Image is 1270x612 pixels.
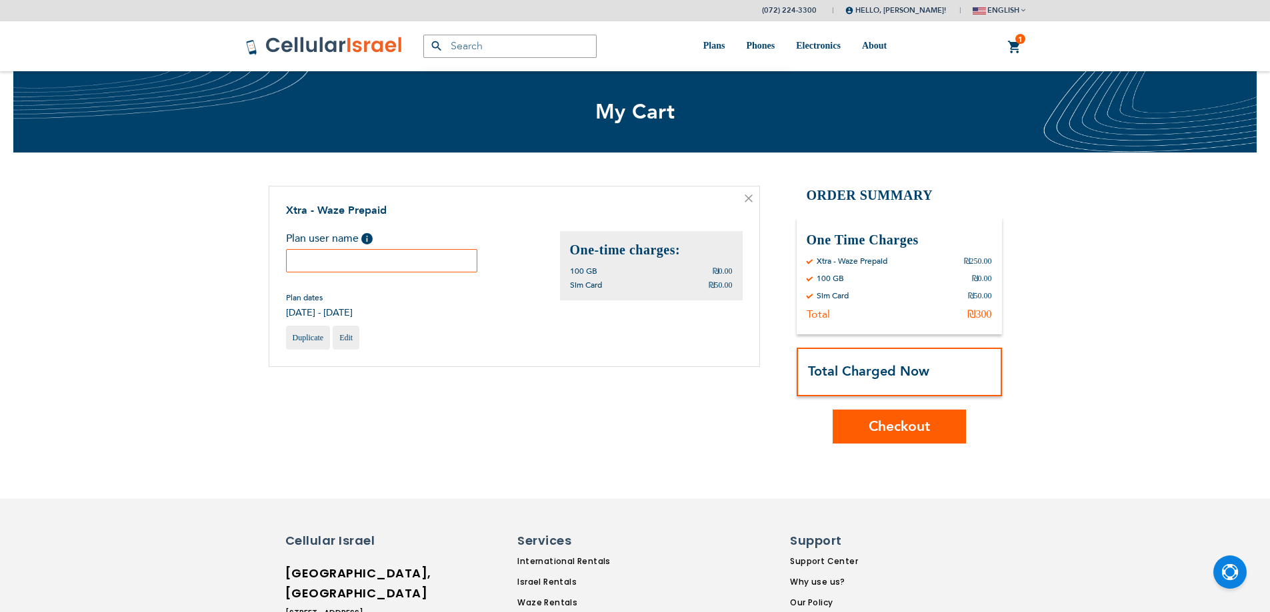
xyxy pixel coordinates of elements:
[286,326,331,350] a: Duplicate
[817,290,849,301] div: Sim Card
[807,308,830,321] div: Total
[808,362,929,380] strong: Total Charged Now
[746,21,775,71] a: Phones
[703,41,725,51] span: Plans
[570,266,597,276] span: 100 GB
[790,555,873,567] a: Support Center
[869,417,930,436] span: Checkout
[862,41,887,51] span: About
[286,292,353,303] span: Plan dates
[339,333,353,342] span: Edit
[713,266,733,276] span: ₪0.00
[796,41,841,51] span: Electronics
[973,1,1025,20] button: english
[833,410,966,444] button: Checkout
[807,231,992,249] h3: One Time Charges
[570,280,602,290] span: Sim Card
[845,5,946,15] span: Hello, [PERSON_NAME]!
[967,308,992,321] div: ₪300
[285,563,402,603] h6: [GEOGRAPHIC_DATA], [GEOGRAPHIC_DATA]
[517,532,674,549] h6: Services
[293,333,324,342] span: Duplicate
[790,597,873,609] a: Our Policy
[286,203,387,218] a: Xtra - Waze Prepaid
[286,306,353,319] span: [DATE] - [DATE]
[361,233,373,244] span: Help
[703,21,725,71] a: Plans
[517,597,682,609] a: Waze Rentals
[285,532,402,549] h6: Cellular Israel
[762,5,817,15] a: (072) 224-3300
[862,21,887,71] a: About
[790,576,873,588] a: Why use us?
[972,273,992,284] div: ₪0.00
[790,532,865,549] h6: Support
[973,7,986,15] img: english
[746,41,775,51] span: Phones
[1007,39,1022,55] a: 1
[968,290,992,301] div: ₪50.00
[517,576,682,588] a: Israel Rentals
[517,555,682,567] a: International Rentals
[423,35,597,58] input: Search
[796,21,841,71] a: Electronics
[964,256,992,266] div: ₪250.00
[709,280,733,290] span: ₪50.00
[333,326,359,350] a: Edit
[817,273,844,284] div: 100 GB
[817,256,887,266] div: Xtra - Waze Prepaid
[570,241,733,259] h2: One-time charges:
[286,231,359,246] span: Plan user name
[245,36,403,56] img: Cellular Israel Logo
[797,186,1002,205] h2: Order Summary
[1018,34,1023,45] span: 1
[595,98,675,126] span: My Cart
